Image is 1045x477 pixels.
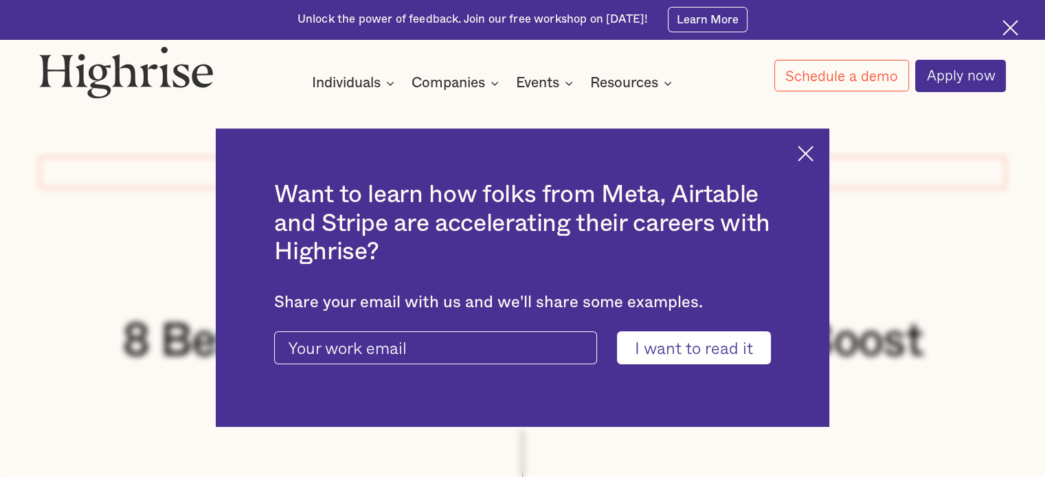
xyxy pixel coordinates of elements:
a: Learn More [668,7,748,32]
a: Apply now [915,60,1006,92]
div: Companies [412,75,503,91]
div: Resources [590,75,676,91]
div: Companies [412,75,485,91]
img: Cross icon [798,146,813,162]
div: Events [516,75,577,91]
div: Share your email with us and we'll share some examples. [274,293,770,312]
img: Highrise logo [39,46,214,99]
div: Unlock the power of feedback. Join our free workshop on [DATE]! [297,12,648,27]
input: Your work email [274,331,597,364]
div: Individuals [312,75,398,91]
h2: Want to learn how folks from Meta, Airtable and Stripe are accelerating their careers with Highrise? [274,181,770,266]
div: Resources [590,75,658,91]
div: Individuals [312,75,381,91]
form: current-ascender-blog-article-modal-form [274,331,770,364]
img: Cross icon [1002,20,1018,36]
div: Events [516,75,559,91]
input: I want to read it [617,331,771,364]
a: Schedule a demo [774,60,909,91]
